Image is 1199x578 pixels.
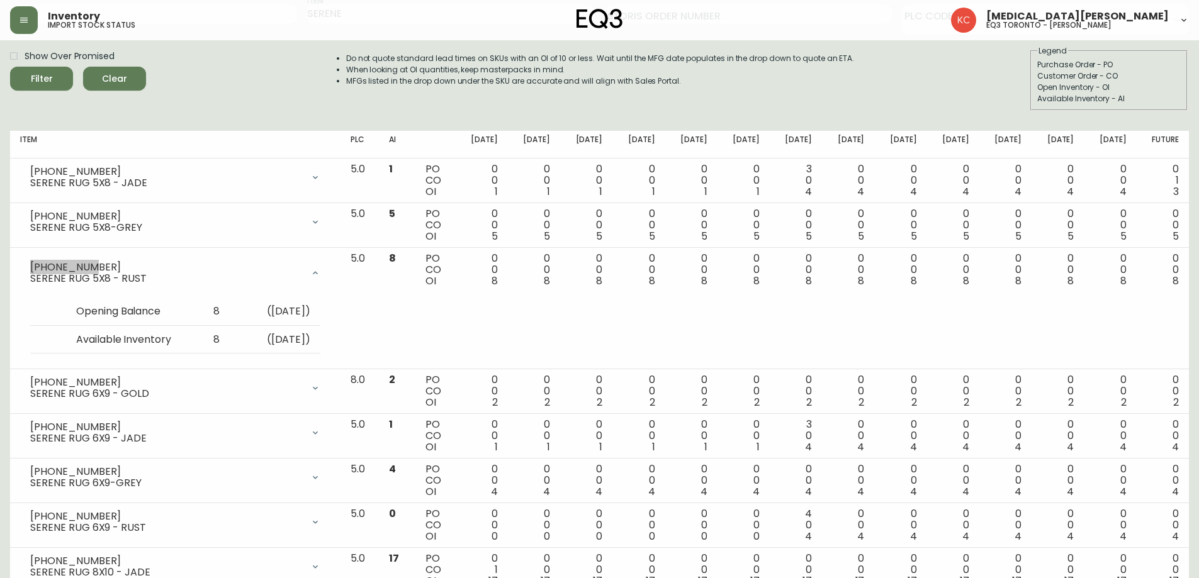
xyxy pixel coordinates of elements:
th: [DATE] [665,131,718,158]
td: 5.0 [341,203,379,248]
div: 0 0 [937,208,969,242]
div: 0 0 [675,208,707,242]
div: 0 0 [1147,253,1179,287]
div: 0 0 [937,253,969,287]
span: 0 [596,529,602,543]
div: 0 0 [728,253,760,287]
span: 8 [1067,274,1074,288]
li: MFGs listed in the drop down under the SKU are accurate and will align with Sales Portal. [346,75,855,87]
div: [PHONE_NUMBER] [30,262,303,273]
span: 4 [962,484,969,499]
div: 0 0 [989,419,1022,453]
span: 4 [805,529,812,543]
span: Show Over Promised [25,50,115,63]
th: [DATE] [1032,131,1084,158]
th: Future [1137,131,1189,158]
span: 2 [1068,395,1074,409]
span: 1 [389,162,393,176]
img: logo [577,9,623,29]
span: 2 [858,395,864,409]
div: [PHONE_NUMBER]SERENE RUG 5X8-GREY [20,208,330,236]
span: 5 [596,229,602,243]
span: 8 [649,274,655,288]
span: 4 [701,484,707,499]
div: 0 0 [570,419,602,453]
div: [PHONE_NUMBER] [30,511,303,522]
div: 0 0 [570,253,602,287]
div: PO CO [425,208,445,242]
td: ( [DATE] ) [230,326,321,353]
span: 4 [1120,440,1127,454]
span: 1 [652,184,655,199]
span: 4 [1172,529,1179,543]
span: 4 [1015,484,1022,499]
div: 0 0 [518,508,550,542]
span: 1 [547,440,550,454]
span: 1 [495,184,498,199]
span: 5 [1067,229,1074,243]
span: OI [425,529,436,543]
span: 2 [806,395,812,409]
span: 8 [858,274,864,288]
th: [DATE] [508,131,560,158]
div: [PHONE_NUMBER]SERENE RUG 5X8 - JADE [20,164,330,191]
span: 5 [492,229,498,243]
span: 0 [753,529,760,543]
li: Do not quote standard lead times on SKUs with an OI of 10 or less. Wait until the MFG date popula... [346,53,855,64]
div: 0 0 [570,464,602,497]
span: 4 [1015,440,1022,454]
span: 4 [962,184,969,199]
span: 8 [389,251,396,265]
div: 0 0 [622,464,655,497]
span: 8 [963,274,969,288]
span: 1 [704,440,707,454]
div: 0 0 [780,374,812,408]
div: 0 0 [937,419,969,453]
div: 0 0 [518,208,550,242]
div: 0 0 [1094,164,1126,197]
div: 0 0 [466,419,498,453]
span: 8 [753,274,760,288]
div: 0 0 [1094,419,1126,453]
span: 5 [911,229,917,243]
div: 0 0 [518,464,550,497]
span: 5 [1120,229,1127,243]
div: 0 0 [728,464,760,497]
div: 0 0 [937,464,969,497]
div: [PHONE_NUMBER] [30,211,303,222]
span: 4 [1067,484,1074,499]
div: 0 0 [832,374,864,408]
div: 0 0 [1094,253,1126,287]
div: PO CO [425,419,445,453]
div: 0 0 [1094,508,1126,542]
div: 0 0 [832,164,864,197]
th: [DATE] [822,131,874,158]
span: 2 [650,395,655,409]
span: 1 [704,184,707,199]
div: 0 0 [622,419,655,453]
div: 0 0 [832,419,864,453]
div: 0 0 [1042,419,1074,453]
div: 0 0 [518,374,550,408]
div: 0 0 [832,208,864,242]
span: 4 [753,484,760,499]
div: 0 0 [1042,253,1074,287]
div: 0 0 [1094,208,1126,242]
span: 5 [1173,229,1179,243]
span: 1 [757,184,760,199]
span: 2 [911,395,917,409]
td: 8 [192,298,230,326]
div: 0 0 [1147,374,1179,408]
td: Opening Balance [66,298,192,326]
div: 0 0 [728,508,760,542]
span: 2 [389,372,395,387]
div: 4 0 [780,508,812,542]
div: PO CO [425,464,445,497]
span: 1 [599,440,602,454]
td: 5.0 [341,248,379,370]
div: 0 0 [675,464,707,497]
span: Clear [93,71,136,87]
span: 0 [492,529,498,543]
div: 0 0 [675,374,707,408]
span: 4 [389,462,396,476]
